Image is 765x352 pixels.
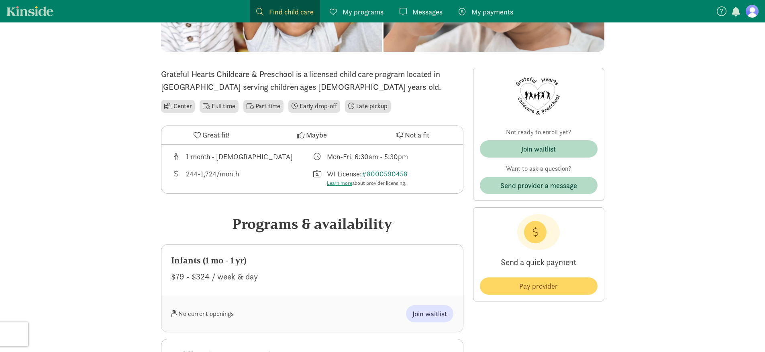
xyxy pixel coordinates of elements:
a: Learn more [327,180,352,186]
a: #8000590458 [362,169,408,178]
li: Full time [200,100,238,113]
div: WI License: [327,168,411,187]
div: 1 month - [DEMOGRAPHIC_DATA] [186,151,293,162]
button: Join waitlist [480,140,598,158]
img: Provider logo [514,75,563,118]
span: Find child care [269,6,314,17]
span: Pay provider [519,281,558,291]
span: Not a fit [405,129,429,140]
a: Kinside [6,6,53,16]
p: Send a quick payment [480,250,598,274]
div: License number [312,168,453,187]
div: Age range for children that this provider cares for [171,151,312,162]
div: Programs & availability [161,213,463,235]
p: Want to ask a question? [480,164,598,174]
li: Late pickup [345,100,391,113]
div: Infants (1 mo - 1 yr) [171,254,453,267]
span: Maybe [306,129,327,140]
p: Not ready to enroll yet? [480,127,598,137]
div: 244-1,724/month [186,168,239,187]
button: Not a fit [362,126,463,144]
button: Great fit! [161,126,262,144]
button: Join waitlist [406,305,453,322]
li: Early drop-off [288,100,340,113]
li: Center [161,100,195,113]
span: Great fit! [202,129,230,140]
span: Send provider a message [500,180,577,191]
p: Grateful Hearts Childcare & Preschool is a licensed child care program located in [GEOGRAPHIC_DAT... [161,68,463,93]
div: Mon-Fri, 6:30am - 5:30pm [327,151,408,162]
span: Join waitlist [412,308,447,319]
div: No current openings [171,305,312,322]
li: Part time [243,100,284,113]
div: $79 - $324 / week & day [171,270,453,283]
button: Send provider a message [480,177,598,194]
div: Average tuition for this program [171,168,312,187]
div: about provider licensing. [327,179,411,187]
span: Messages [412,6,443,17]
div: Class schedule [312,151,453,162]
div: Join waitlist [521,144,556,154]
button: Maybe [262,126,362,144]
span: My programs [343,6,384,17]
span: My payments [471,6,513,17]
